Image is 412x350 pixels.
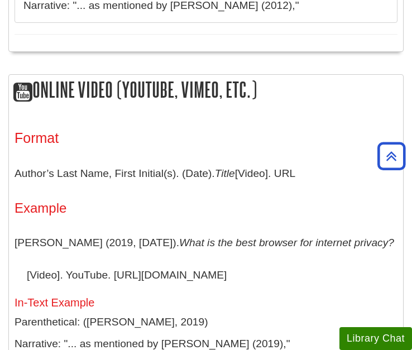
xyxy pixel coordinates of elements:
[179,237,394,248] i: What is the best browser for internet privacy?
[15,314,397,330] p: Parenthetical: ([PERSON_NAME], 2019)
[215,167,235,179] i: Title
[15,157,397,190] p: Author’s Last Name, First Initial(s). (Date). [Video]. URL
[373,148,409,164] a: Back to Top
[15,130,397,146] h3: Format
[9,75,403,107] h2: Online Video (YouTube, Vimeo, Etc.)
[15,296,397,309] h5: In-Text Example
[339,327,412,350] button: Library Chat
[15,201,397,215] h4: Example
[15,227,397,291] p: [PERSON_NAME] (2019, [DATE]). [Video]. YouTube. [URL][DOMAIN_NAME]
